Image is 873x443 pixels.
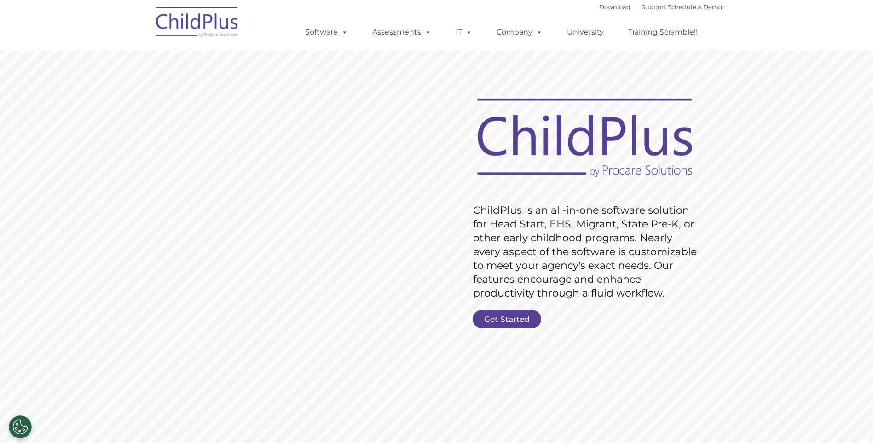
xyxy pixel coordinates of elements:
[473,204,701,300] rs-layer: ChildPlus is an all-in-one software solution for Head Start, EHS, Migrant, State Pre-K, or other ...
[642,3,666,11] a: Support
[599,3,630,11] a: Download
[363,23,440,41] a: Assessments
[151,0,243,47] img: ChildPlus by Procare Solutions
[473,310,541,328] a: Get Started
[446,23,481,41] a: IT
[9,415,32,438] button: Cookies Settings
[668,3,722,11] a: Schedule A Demo
[296,23,357,41] a: Software
[558,23,613,41] a: University
[487,23,552,41] a: Company
[619,23,707,41] a: Training Scramble!!
[599,3,722,11] font: |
